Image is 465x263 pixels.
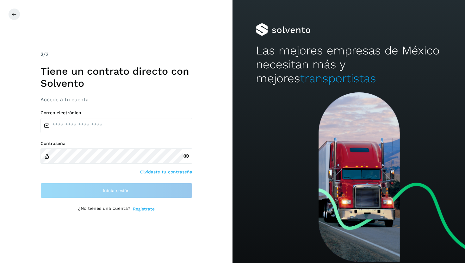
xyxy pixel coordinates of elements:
span: 2 [40,51,43,57]
h2: Las mejores empresas de México necesitan más y mejores [256,44,442,86]
h1: Tiene un contrato directo con Solvento [40,65,192,90]
a: Regístrate [133,206,155,212]
span: Inicia sesión [103,188,130,193]
label: Correo electrónico [40,110,192,116]
h3: Accede a tu cuenta [40,97,192,103]
button: Inicia sesión [40,183,192,198]
div: /2 [40,51,192,58]
p: ¿No tienes una cuenta? [78,206,130,212]
a: Olvidaste tu contraseña [140,169,192,175]
label: Contraseña [40,141,192,146]
span: transportistas [300,72,376,85]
